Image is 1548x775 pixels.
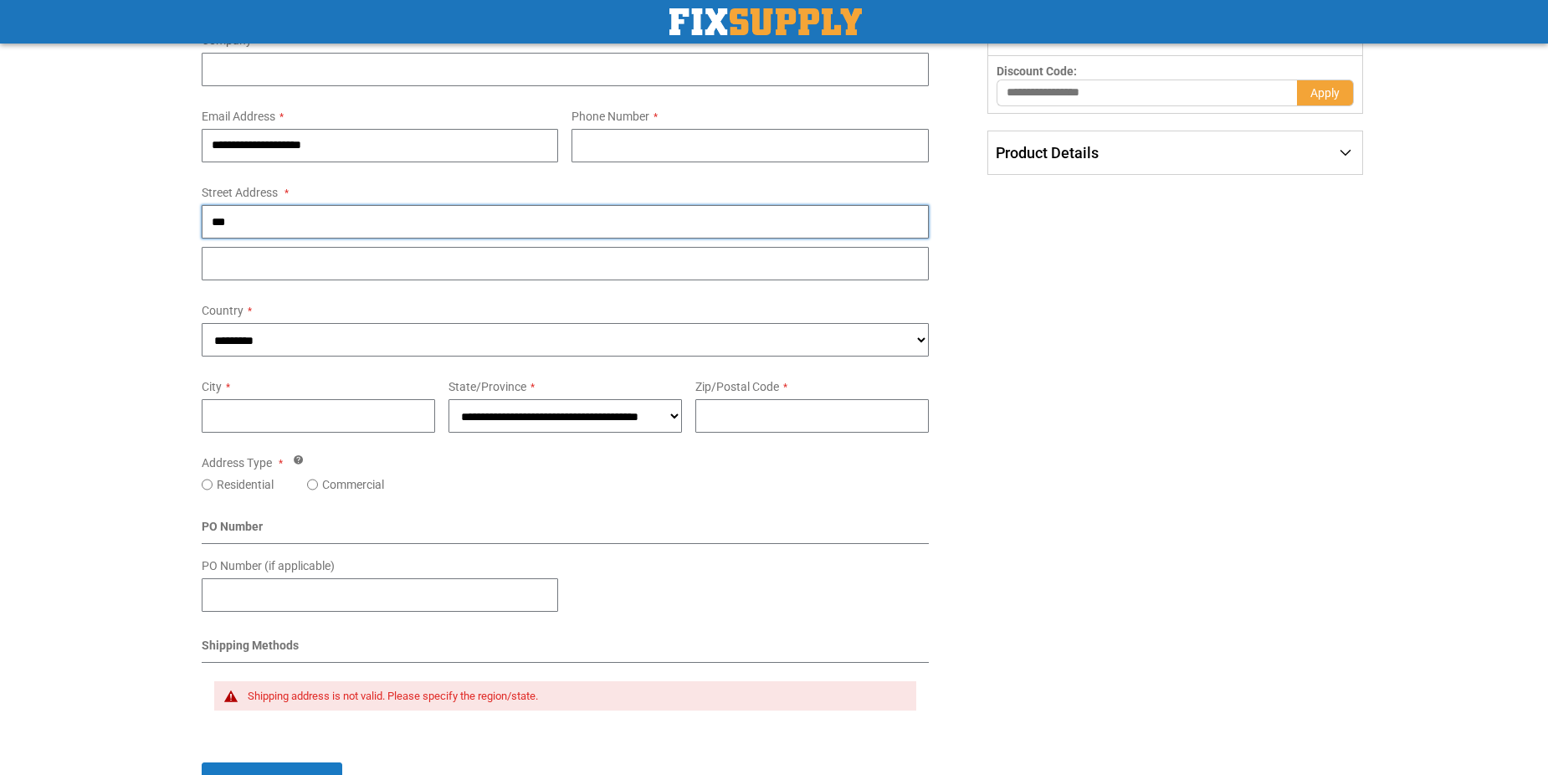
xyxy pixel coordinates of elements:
button: Apply [1297,80,1354,106]
label: Residential [217,476,274,493]
span: Zip/Postal Code [695,380,779,393]
span: Email Address [202,110,275,123]
span: Discount Code: [997,64,1077,78]
span: State/Province [449,380,526,393]
span: Apply [1310,86,1340,100]
img: Fix Industrial Supply [669,8,862,35]
div: Shipping Methods [202,637,929,663]
span: PO Number (if applicable) [202,559,335,572]
span: Product Details [996,144,1099,162]
div: Shipping address is not valid. Please specify the region/state. [248,690,900,703]
span: Phone Number [572,110,649,123]
span: Address Type [202,456,272,470]
span: Country [202,304,243,317]
span: Company [202,33,252,47]
div: PO Number [202,518,929,544]
span: Street Address [202,186,278,199]
span: City [202,380,222,393]
label: Commercial [322,476,384,493]
a: store logo [669,8,862,35]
